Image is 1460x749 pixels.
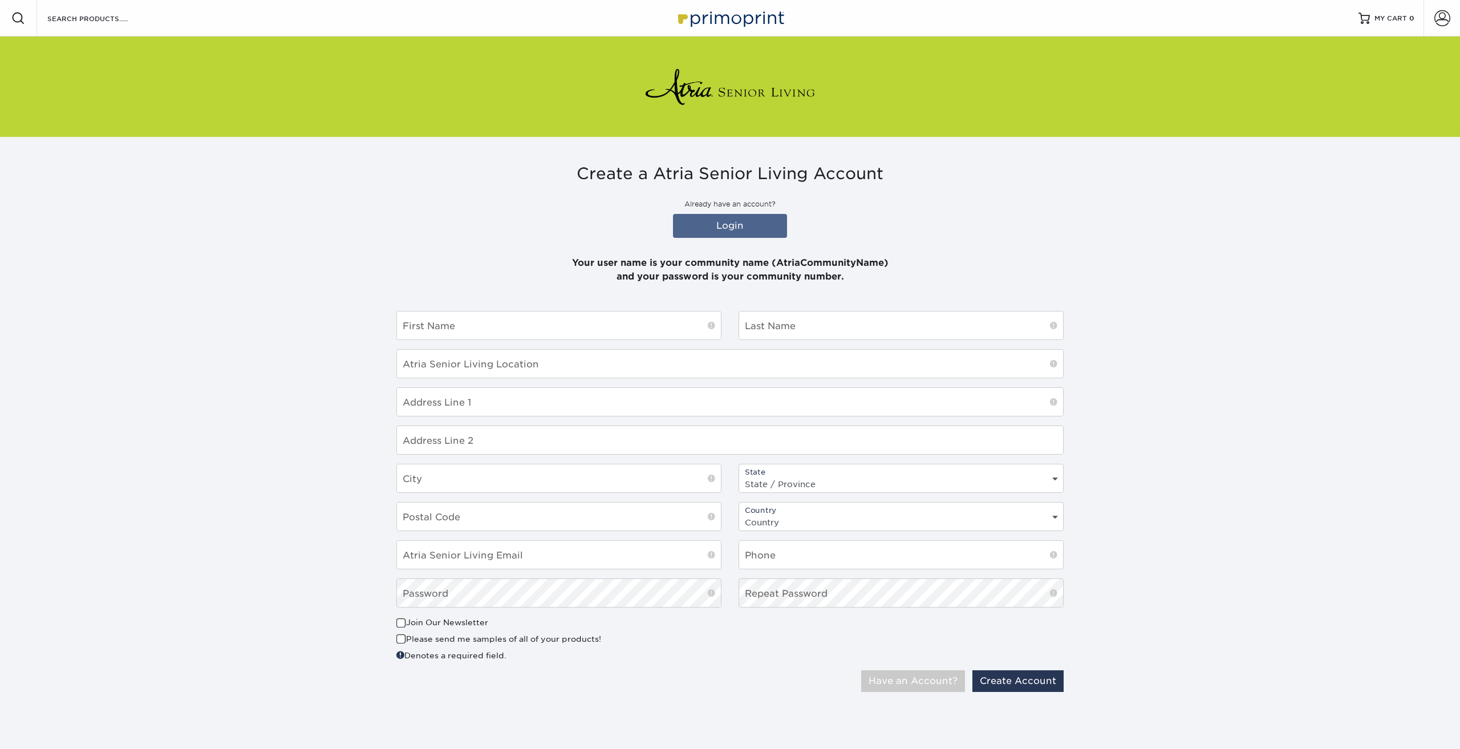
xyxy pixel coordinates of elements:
[644,64,816,110] img: Atria Senior Living
[396,633,601,645] label: Please send me samples of all of your products!
[396,649,721,661] div: Denotes a required field.
[972,670,1064,692] button: Create Account
[396,617,488,628] label: Join Our Newsletter
[396,242,1064,284] p: Your user name is your community name (AtriaCommunityName) and your password is your community nu...
[46,11,157,25] input: SEARCH PRODUCTS.....
[861,670,965,692] button: Have an Account?
[890,617,1043,656] iframe: reCAPTCHA
[673,6,787,30] img: Primoprint
[396,164,1064,184] h3: Create a Atria Senior Living Account
[396,199,1064,209] p: Already have an account?
[673,214,787,238] a: Login
[1374,14,1407,23] span: MY CART
[1409,14,1414,22] span: 0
